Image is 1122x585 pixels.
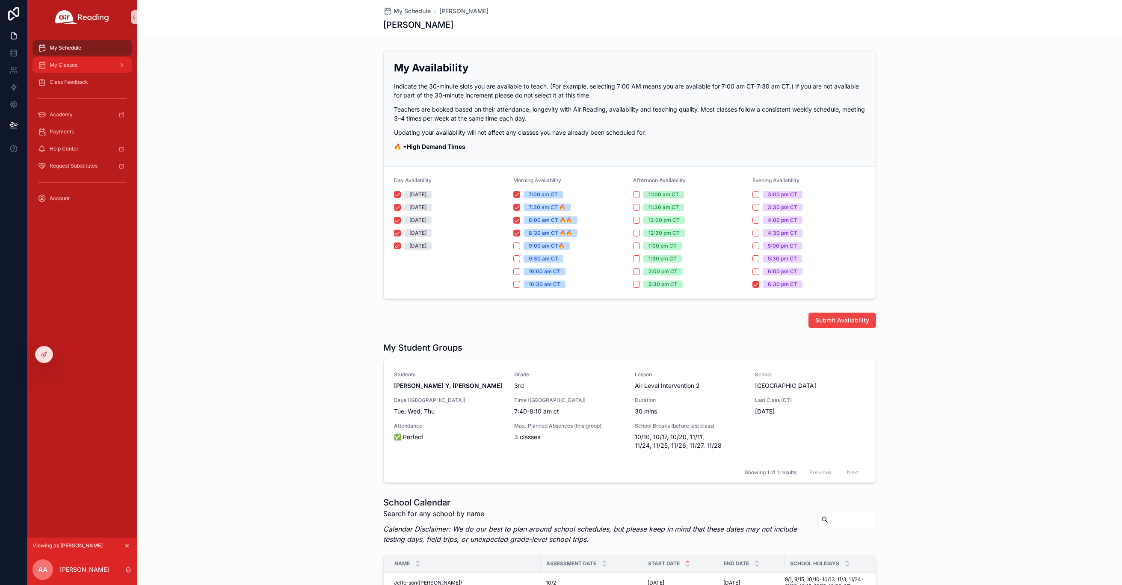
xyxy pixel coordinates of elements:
[33,542,103,549] span: Viewing as [PERSON_NAME]
[50,79,88,86] span: Class Feedback
[514,371,625,378] span: Grade
[27,34,137,217] div: scrollable content
[513,177,561,183] span: Morning Availability
[529,204,565,211] div: 7:30 am CT 🔥
[648,560,680,567] span: Start Date
[768,242,797,250] div: 5:00 pm CT
[50,128,74,135] span: Payments
[635,433,745,450] span: 10/10, 10/17, 10/20, 11/11, 11/24, 11/25, 11/26, 11/27, 11/28
[648,229,680,237] div: 12:30 pm CT
[635,397,745,404] span: Duration
[648,216,680,224] div: 12:00 pm CT
[635,422,745,429] span: School Breaks (before last class)
[383,525,797,544] em: Calendar Disclaimer: We do our best to plan around school schedules, but please keep in mind that...
[394,422,504,429] span: Attendance
[768,216,797,224] div: 4:00 pm CT
[33,158,132,174] a: Request Substitutes
[514,381,625,390] span: 3rd
[50,195,70,202] span: Account
[383,19,453,31] h1: [PERSON_NAME]
[648,191,679,198] div: 11:00 am CT
[394,142,865,151] p: 🔥 =
[60,565,109,574] p: [PERSON_NAME]
[745,469,796,476] span: Showing 1 of 1 results
[383,508,811,519] p: Search for any school by name
[409,191,426,198] div: [DATE]
[394,105,865,123] p: Teachers are booked based on their attendance, longevity with Air Reading, availability and teach...
[383,496,811,508] h1: School Calendar
[752,177,799,183] span: Evening Availability
[724,560,749,567] span: End Date
[808,313,876,328] button: Submit Availability
[394,7,431,15] span: My Schedule
[790,560,839,567] span: School Holidays
[394,128,865,137] p: Updating your availability will not affect any classes you have already been scheduled for.
[50,162,98,169] span: Request Substitutes
[394,397,504,404] span: Days ([GEOGRAPHIC_DATA])
[648,204,679,211] div: 11:30 am CT
[768,229,797,237] div: 4:30 pm CT
[755,397,865,404] span: Last Class (CT)
[383,7,431,15] a: My Schedule
[50,111,73,118] span: Academy
[383,342,462,354] h1: My Student Groups
[529,242,565,250] div: 9:00 am CT🔥
[33,191,132,206] a: Account
[529,191,558,198] div: 7:00 am CT
[33,40,132,56] a: My Schedule
[33,141,132,157] a: Help Center
[394,371,504,378] span: Students
[33,107,132,122] a: Academy
[394,382,502,389] strong: [PERSON_NAME] Y, [PERSON_NAME]
[755,407,865,416] span: [DATE]
[635,407,745,416] span: 30 mins
[633,177,686,183] span: Afternoon Availability
[50,145,79,152] span: Help Center
[514,407,625,416] span: 7:40-8:10 am ct
[635,381,745,390] span: Air Level Intervention 2
[529,216,572,224] div: 8:00 am CT 🔥🔥
[33,57,132,73] a: My Classes
[409,242,426,250] div: [DATE]
[529,268,560,275] div: 10:00 am CT
[439,7,488,15] a: [PERSON_NAME]
[407,143,465,150] strong: High Demand Times
[394,560,410,567] span: Name
[815,316,869,325] span: Submit Availability
[394,433,504,441] span: ✅ Perfect
[635,371,745,378] span: Lesson
[529,229,572,237] div: 8:30 am CT 🔥🔥
[768,191,797,198] div: 3:00 pm CT
[409,229,426,237] div: [DATE]
[648,268,678,275] div: 2:00 pm CT
[409,216,426,224] div: [DATE]
[394,407,504,416] span: Tue, Wed, Thu
[409,204,426,211] div: [DATE]
[755,371,865,378] span: School
[394,82,865,100] p: Indicate the 30-minute slots you are available to teach. (For example, selecting 7:00 AM means yo...
[768,281,797,288] div: 6:30 pm CT
[546,560,596,567] span: Assessment Date
[38,564,47,575] span: AA
[33,74,132,90] a: Class Feedback
[394,177,432,183] span: Day Availability
[514,422,625,429] span: Max. Planned Absences (this group)
[648,242,677,250] div: 1:00 pm CT
[50,62,77,68] span: My Classes
[768,204,797,211] div: 3:30 pm CT
[514,433,625,441] span: 3 classes
[514,397,625,404] span: Time ([GEOGRAPHIC_DATA])
[755,381,865,390] span: [GEOGRAPHIC_DATA]
[55,10,109,24] img: App logo
[529,255,558,263] div: 9:30 am CT
[33,124,132,139] a: Payments
[50,44,81,51] span: My Schedule
[529,281,560,288] div: 10:30 am CT
[768,255,797,263] div: 5:30 pm CT
[768,268,797,275] div: 6:00 pm CT
[394,61,865,75] h2: My Availability
[648,281,678,288] div: 2:30 pm CT
[648,255,677,263] div: 1:30 pm CT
